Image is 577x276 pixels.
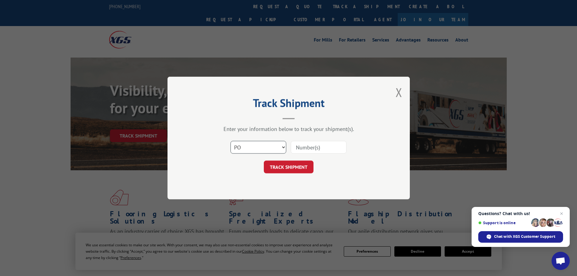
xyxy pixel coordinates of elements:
[552,252,570,270] div: Open chat
[478,231,563,243] div: Chat with XGS Customer Support
[291,141,347,154] input: Number(s)
[198,99,380,110] h2: Track Shipment
[478,211,563,216] span: Questions? Chat with us!
[558,210,565,217] span: Close chat
[494,234,555,239] span: Chat with XGS Customer Support
[264,161,313,173] button: TRACK SHIPMENT
[396,84,402,100] button: Close modal
[478,221,529,225] span: Support is online
[198,125,380,132] div: Enter your information below to track your shipment(s).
